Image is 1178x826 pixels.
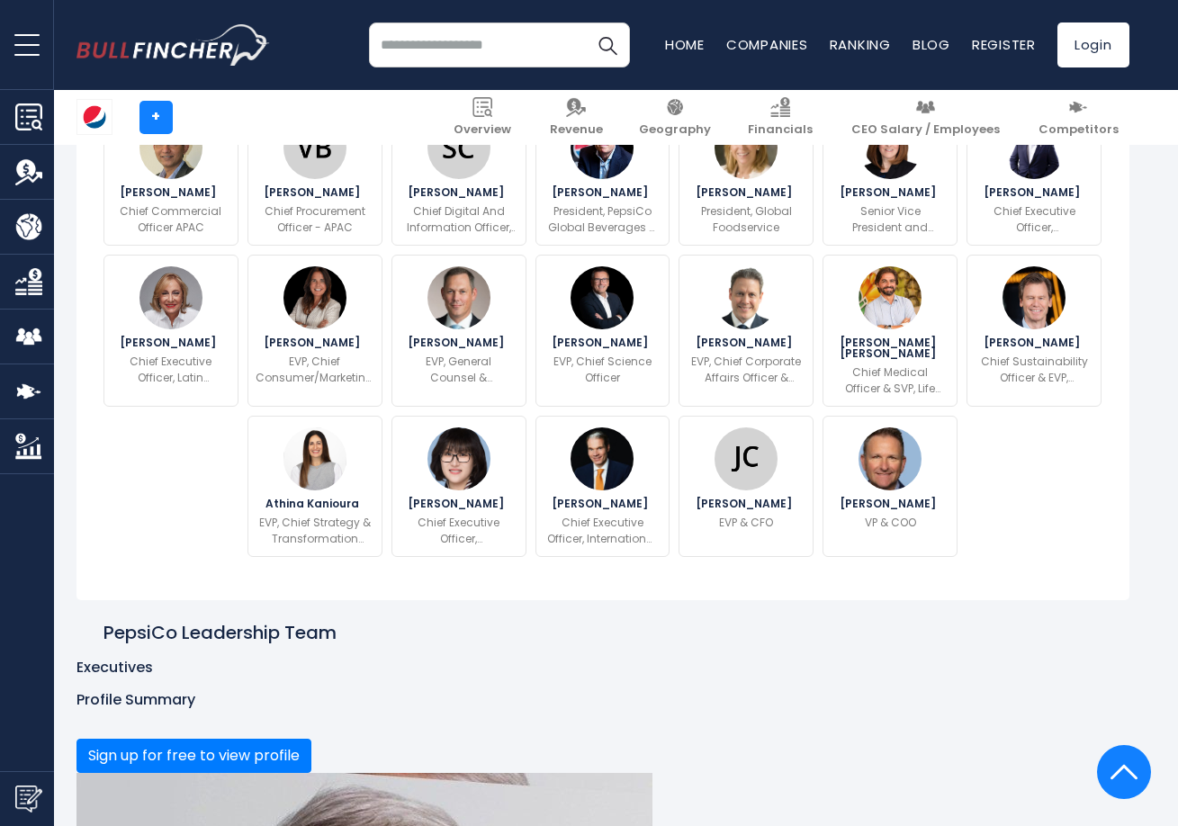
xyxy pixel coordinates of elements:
a: Competitors [1028,90,1129,145]
span: Athina Kanioura [265,498,364,509]
a: Andy Williams [PERSON_NAME] President, PepsiCo Global Beverages & Franchise [535,104,670,246]
img: René Lammers [571,266,634,329]
span: [PERSON_NAME] [696,187,797,198]
img: Christine Tammara [859,116,922,179]
p: Chief Executive Officer, [GEOGRAPHIC_DATA] [976,203,1092,236]
p: EVP, Chief Science Officer [547,354,659,386]
p: President, PepsiCo Global Beverages & Franchise [547,203,659,236]
a: Jane Wakely [PERSON_NAME] EVP, Chief Consumer/Marketing Officer & Chief Growth Officer, Internati... [247,255,382,407]
img: Jamie Caulfield [715,427,778,490]
img: Athina Kanioura [283,427,346,490]
a: Vijaya Sekhar Badde [PERSON_NAME] Chief Procurement Officer - APAC [247,104,382,246]
img: Anne Tse [427,427,490,490]
a: Pietro Antonio Tataranni [PERSON_NAME] [PERSON_NAME] Chief Medical Officer & SVP, Life Sciences [823,255,958,407]
img: Jim Andrew [1003,266,1066,329]
span: Competitors [1039,122,1119,138]
img: Paula Santilli [139,266,202,329]
span: [PERSON_NAME] [408,337,509,348]
p: Chief Executive Officer, Latin America Foods [115,354,227,386]
img: David Flavell [427,266,490,329]
span: Overview [454,122,511,138]
span: Financials [748,122,813,138]
img: Stephen Kehoe [715,266,778,329]
a: + [139,101,173,134]
a: Anne Fink [PERSON_NAME] President, Global Foodservice [679,104,814,246]
span: [PERSON_NAME] [552,187,653,198]
p: Chief Sustainability Officer & EVP, Beyond the Bottle [978,354,1090,386]
p: EVP, Chief Consumer/Marketing Officer & Chief Growth Officer, International Foods [256,354,373,386]
span: [PERSON_NAME] [120,187,221,198]
span: [PERSON_NAME] [120,337,221,348]
a: CEO Salary / Employees [841,90,1011,145]
span: [PERSON_NAME] [264,337,365,348]
span: Geography [639,122,711,138]
span: [PERSON_NAME] [408,187,509,198]
img: Anne Fink [715,116,778,179]
a: Companies [726,35,808,54]
p: Chief Medical Officer & SVP, Life Sciences [834,364,946,397]
a: Christine Tammara [PERSON_NAME] Senior Vice President and Controller [823,104,958,246]
span: [PERSON_NAME] [696,337,797,348]
a: Gregg Roden [PERSON_NAME] VP & COO [823,416,958,557]
p: Chief Commercial Officer APAC [115,203,227,236]
span: [PERSON_NAME] [552,337,653,348]
a: Home [665,35,705,54]
a: René Lammers [PERSON_NAME] EVP, Chief Science Officer [535,255,670,407]
a: Stephen Kehoe [PERSON_NAME] EVP, Chief Corporate Affairs Officer & Chairman of the Board of Direc... [679,255,814,407]
a: Athina Kanioura Athina Kanioura EVP, Chief Strategy & Transformation Officer [247,416,382,557]
p: President, Global Foodservice [690,203,802,236]
span: [PERSON_NAME] [552,498,653,509]
img: Vijaya Sekhar Badde [283,116,346,179]
span: [PERSON_NAME] [696,498,797,509]
img: Sudipto Mozumdar [139,116,202,179]
p: Chief Executive Officer, [GEOGRAPHIC_DATA] [401,515,517,547]
span: CEO Salary / Employees [851,122,1000,138]
span: [PERSON_NAME] [984,187,1085,198]
button: Search [585,22,630,67]
p: EVP & CFO [719,515,773,531]
img: Gregg Roden [859,427,922,490]
img: bullfincher logo [76,24,270,66]
img: PEP logo [77,100,112,134]
span: Revenue [550,122,603,138]
span: [PERSON_NAME] [408,498,509,509]
span: [PERSON_NAME] [840,498,941,509]
img: Pietro Antonio Tataranni [859,266,922,329]
a: Susan Cui [PERSON_NAME] Chief Digital And Information Officer, APAC [391,104,526,246]
p: Senior Vice President and Controller [834,203,946,236]
a: Blog [913,35,950,54]
span: [PERSON_NAME] [984,337,1085,348]
p: EVP, Chief Strategy & Transformation Officer [259,515,371,547]
a: Steven Williams [PERSON_NAME] Chief Executive Officer, [GEOGRAPHIC_DATA] [967,104,1102,246]
a: Financials [737,90,823,145]
a: Sudipto Mozumdar [PERSON_NAME] Chief Commercial Officer APAC [103,104,238,246]
a: Login [1057,22,1129,67]
a: Go to homepage [76,24,270,66]
p: EVP, General Counsel & Corporate Secretary [403,354,515,386]
img: Eugene Willemsen [571,427,634,490]
p: Chief Digital And Information Officer, APAC [403,203,515,236]
a: Eugene Willemsen [PERSON_NAME] Chief Executive Officer, International Franchise Beverages [535,416,670,557]
a: Overview [443,90,522,145]
a: Jamie Caulfield [PERSON_NAME] EVP & CFO [679,416,814,557]
button: Sign up for free to view profile [76,739,311,773]
a: Ranking [830,35,891,54]
img: Susan Cui [427,116,490,179]
p: Executives [76,659,1129,678]
img: Steven Williams [1003,116,1066,179]
a: Revenue [539,90,614,145]
p: Chief Procurement Officer - APAC [259,203,371,236]
p: Chief Executive Officer, International Franchise Beverages [547,515,659,547]
span: [PERSON_NAME] [840,187,941,198]
a: Register [972,35,1036,54]
a: Paula Santilli [PERSON_NAME] Chief Executive Officer, Latin America Foods [103,255,238,407]
a: Anne Tse [PERSON_NAME] Chief Executive Officer, [GEOGRAPHIC_DATA] [391,416,526,557]
span: [PERSON_NAME] [264,187,365,198]
img: Jane Wakely [283,266,346,329]
h2: PepsiCo Leadership Team [103,621,337,644]
a: Jim Andrew [PERSON_NAME] Chief Sustainability Officer & EVP, Beyond the Bottle [967,255,1102,407]
a: Geography [628,90,722,145]
a: David Flavell [PERSON_NAME] EVP, General Counsel & Corporate Secretary [391,255,526,407]
img: Andy Williams [571,116,634,179]
p: Profile Summary [76,691,1129,710]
